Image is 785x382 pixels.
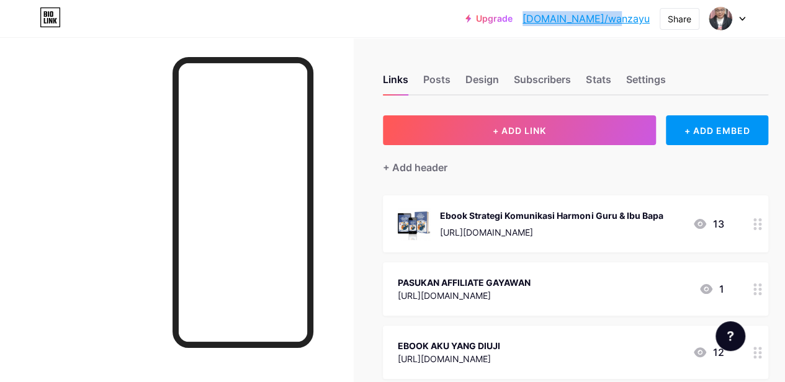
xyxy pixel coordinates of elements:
[398,276,531,289] div: PASUKAN AFFILIATE GAYAWAN
[440,226,663,239] div: [URL][DOMAIN_NAME]
[398,289,531,302] div: [URL][DOMAIN_NAME]
[465,14,513,24] a: Upgrade
[398,352,500,365] div: [URL][DOMAIN_NAME]
[693,216,724,231] div: 13
[398,208,430,240] img: Ebook Strategi Komunikasi Harmoni Guru & Ibu Bapa
[383,115,656,145] button: + ADD LINK
[586,72,611,94] div: Stats
[699,282,724,296] div: 1
[465,72,499,94] div: Design
[398,339,500,352] div: EBOOK AKU YANG DIUJI
[440,209,663,222] div: Ebook Strategi Komunikasi Harmoni Guru & Ibu Bapa
[383,160,447,175] div: + Add header
[514,72,571,94] div: Subscribers
[666,115,768,145] div: + ADD EMBED
[493,125,546,136] span: + ADD LINK
[693,345,724,360] div: 12
[523,11,650,26] a: [DOMAIN_NAME]/wanzayu
[383,72,408,94] div: Links
[626,72,665,94] div: Settings
[709,7,732,30] img: wanzayu
[423,72,451,94] div: Posts
[668,12,691,25] div: Share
